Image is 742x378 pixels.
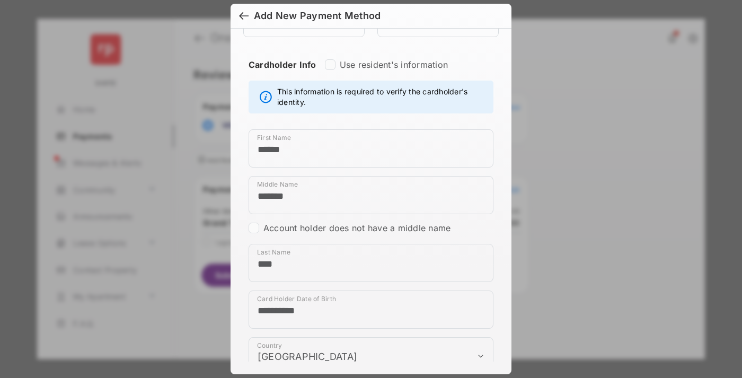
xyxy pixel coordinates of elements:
[249,59,316,89] strong: Cardholder Info
[277,86,488,108] span: This information is required to verify the cardholder's identity.
[340,59,448,70] label: Use resident's information
[249,337,493,375] div: payment_method_screening[postal_addresses][country]
[263,223,450,233] label: Account holder does not have a middle name
[254,10,381,22] div: Add New Payment Method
